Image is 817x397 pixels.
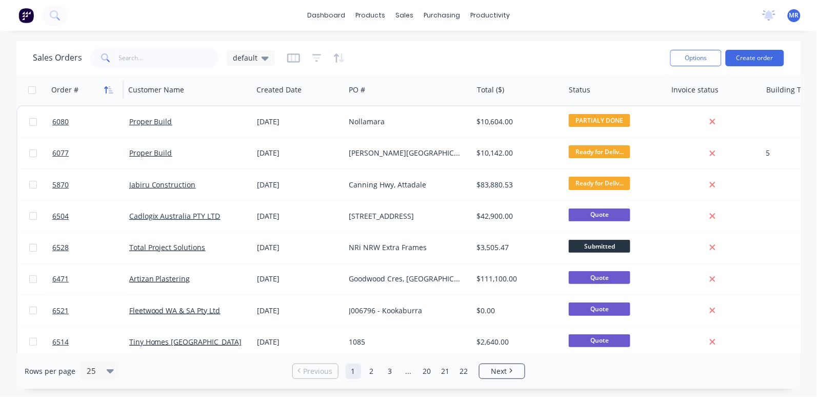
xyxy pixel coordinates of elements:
[52,180,69,190] span: 5870
[346,364,361,379] a: Page 1 is your current page
[52,169,129,200] a: 5870
[33,53,82,63] h1: Sales Orders
[569,145,630,158] span: Ready for Deliv...
[349,85,365,95] div: PO #
[390,8,419,23] div: sales
[569,240,630,253] span: Submitted
[349,274,463,284] div: Goodwood Cres, [GEOGRAPHIC_DATA]
[569,114,630,127] span: PARTIALY DONE
[477,85,504,95] div: Total ($)
[52,148,69,158] span: 6077
[293,366,338,376] a: Previous page
[477,306,556,316] div: $0.00
[349,117,463,127] div: Nollamara
[52,201,129,232] a: 6504
[257,274,341,284] div: [DATE]
[789,11,799,20] span: MR
[303,366,332,376] span: Previous
[129,211,221,221] a: Cadlogix Australia PTY LTD
[364,364,380,379] a: Page 2
[129,148,172,158] a: Proper Build
[119,48,219,68] input: Search...
[52,138,129,168] a: 6077
[52,211,69,221] span: 6504
[257,337,341,347] div: [DATE]
[52,232,129,263] a: 6528
[256,85,302,95] div: Created Date
[349,306,463,316] div: J006796 - Kookaburra
[477,180,556,190] div: $83,880.53
[349,148,463,158] div: [PERSON_NAME][GEOGRAPHIC_DATA]
[288,364,529,379] ul: Pagination
[491,366,507,376] span: Next
[233,52,257,63] span: default
[129,337,242,347] a: Tiny Homes [GEOGRAPHIC_DATA]
[672,85,719,95] div: Invoice status
[349,211,463,221] div: [STREET_ADDRESS]
[767,85,814,95] div: Building Time
[569,177,630,190] span: Ready for Deliv...
[52,306,69,316] span: 6521
[257,211,341,221] div: [DATE]
[569,85,591,95] div: Status
[477,242,556,253] div: $3,505.47
[569,303,630,315] span: Quote
[349,242,463,253] div: NRi NRW Extra Frames
[419,8,465,23] div: purchasing
[129,306,221,315] a: Fleetwood WA & SA Pty Ltd
[129,274,190,283] a: Artizan Plastering
[52,327,129,357] a: 6514
[480,366,525,376] a: Next page
[129,117,172,126] a: Proper Build
[52,117,69,127] span: 6080
[670,50,722,66] button: Options
[456,364,472,379] a: Page 22
[569,271,630,284] span: Quote
[129,180,196,190] a: Jabiru Construction
[420,364,435,379] a: Page 20
[569,209,630,221] span: Quote
[129,242,206,252] a: Total Project Solutions
[257,180,341,190] div: [DATE]
[52,337,69,347] span: 6514
[257,117,341,127] div: [DATE]
[51,85,78,95] div: Order #
[383,364,398,379] a: Page 3
[477,337,556,347] div: $2,640.00
[257,242,341,253] div: [DATE]
[52,242,69,253] span: 6528
[52,295,129,326] a: 6521
[477,274,556,284] div: $111,100.00
[257,148,341,158] div: [DATE]
[349,180,463,190] div: Canning Hwy, Attadale
[52,106,129,137] a: 6080
[302,8,350,23] a: dashboard
[401,364,416,379] a: Jump forward
[257,306,341,316] div: [DATE]
[25,366,75,376] span: Rows per page
[128,85,184,95] div: Customer Name
[477,148,556,158] div: $10,142.00
[477,117,556,127] div: $10,604.00
[350,8,390,23] div: products
[477,211,556,221] div: $42,900.00
[465,8,515,23] div: productivity
[726,50,784,66] button: Create order
[52,274,69,284] span: 6471
[349,337,463,347] div: 1085
[569,334,630,347] span: Quote
[438,364,453,379] a: Page 21
[18,8,34,23] img: Factory
[52,263,129,294] a: 6471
